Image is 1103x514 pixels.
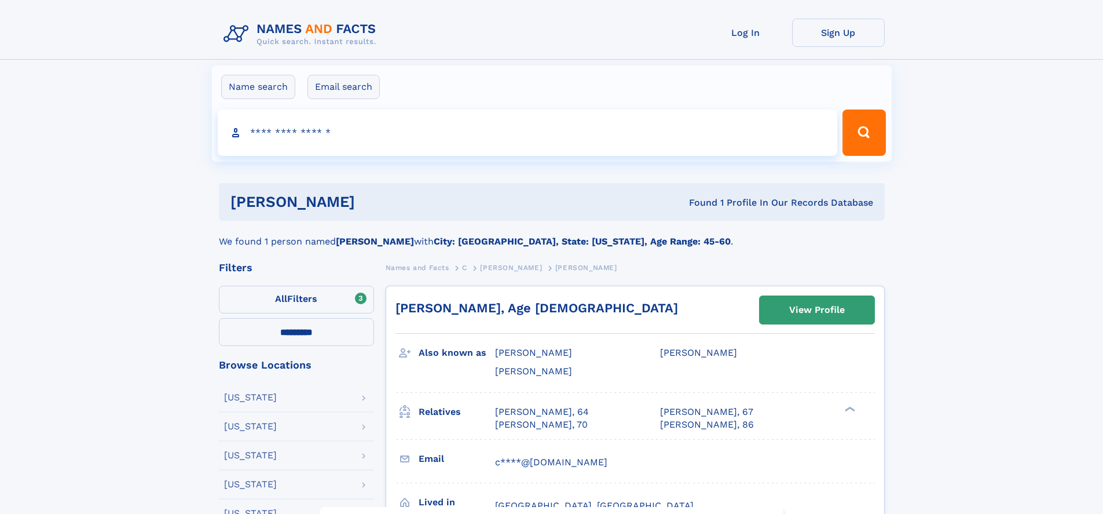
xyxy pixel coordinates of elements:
[462,264,467,272] span: C
[495,500,694,511] span: [GEOGRAPHIC_DATA], [GEOGRAPHIC_DATA]
[522,196,873,209] div: Found 1 Profile In Our Records Database
[660,347,737,358] span: [PERSON_NAME]
[792,19,885,47] a: Sign Up
[219,221,885,249] div: We found 1 person named with .
[275,293,287,304] span: All
[386,260,449,275] a: Names and Facts
[419,449,495,469] h3: Email
[230,195,522,209] h1: [PERSON_NAME]
[219,263,374,273] div: Filters
[336,236,414,247] b: [PERSON_NAME]
[480,264,542,272] span: [PERSON_NAME]
[224,393,277,402] div: [US_STATE]
[760,296,874,324] a: View Profile
[699,19,792,47] a: Log In
[419,343,495,363] h3: Also known as
[842,110,885,156] button: Search Button
[307,75,380,99] label: Email search
[419,402,495,422] h3: Relatives
[395,301,678,315] a: [PERSON_NAME], Age [DEMOGRAPHIC_DATA]
[462,260,467,275] a: C
[219,360,374,370] div: Browse Locations
[660,406,753,418] a: [PERSON_NAME], 67
[224,480,277,489] div: [US_STATE]
[495,366,572,377] span: [PERSON_NAME]
[219,19,386,50] img: Logo Names and Facts
[419,493,495,512] h3: Lived in
[221,75,295,99] label: Name search
[789,297,845,323] div: View Profile
[218,110,838,156] input: search input
[495,406,589,418] a: [PERSON_NAME], 64
[434,236,731,247] b: City: [GEOGRAPHIC_DATA], State: [US_STATE], Age Range: 45-60
[224,451,277,460] div: [US_STATE]
[219,286,374,313] label: Filters
[480,260,542,275] a: [PERSON_NAME]
[555,264,617,272] span: [PERSON_NAME]
[660,418,754,431] a: [PERSON_NAME], 86
[224,422,277,431] div: [US_STATE]
[842,405,856,413] div: ❯
[495,347,572,358] span: [PERSON_NAME]
[495,418,588,431] a: [PERSON_NAME], 70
